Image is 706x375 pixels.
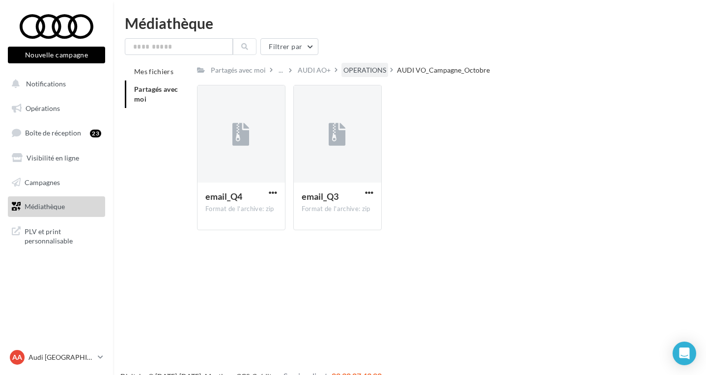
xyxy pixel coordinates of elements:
span: Notifications [26,80,66,88]
div: Format de l'archive: zip [205,205,277,214]
div: OPERATIONS [343,65,386,75]
button: Nouvelle campagne [8,47,105,63]
span: Visibilité en ligne [27,154,79,162]
a: PLV et print personnalisable [6,221,107,250]
span: AA [12,352,22,362]
div: Médiathèque [125,16,694,30]
span: Partagés avec moi [134,85,178,103]
p: Audi [GEOGRAPHIC_DATA] [28,352,94,362]
a: Campagnes [6,172,107,193]
a: Médiathèque [6,196,107,217]
button: Notifications [6,74,103,94]
a: Visibilité en ligne [6,148,107,168]
div: Partagés avec moi [211,65,266,75]
span: email_Q3 [302,191,339,202]
div: Format de l'archive: zip [302,205,373,214]
span: email_Q4 [205,191,242,202]
div: ... [277,63,285,77]
span: PLV et print personnalisable [25,225,101,246]
a: Opérations [6,98,107,119]
span: Médiathèque [25,202,65,211]
div: AUDI VO_Campagne_Octobre [397,65,490,75]
div: 23 [90,130,101,137]
span: Boîte de réception [25,129,81,137]
span: Campagnes [25,178,60,186]
span: Mes fichiers [134,67,173,76]
span: Opérations [26,104,60,112]
a: AA Audi [GEOGRAPHIC_DATA] [8,348,105,367]
div: AUDI AO+ [298,65,331,75]
a: Boîte de réception23 [6,122,107,143]
div: Open Intercom Messenger [673,342,696,365]
button: Filtrer par [260,38,318,55]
